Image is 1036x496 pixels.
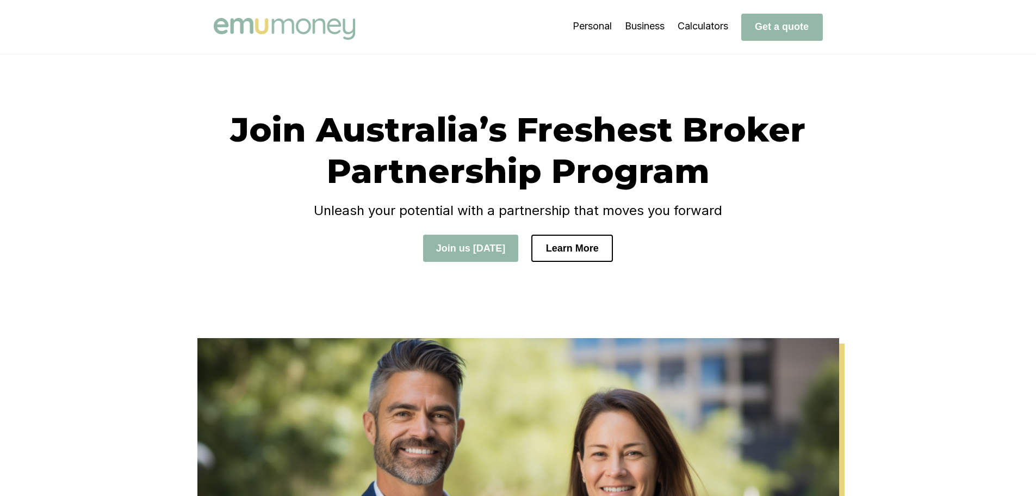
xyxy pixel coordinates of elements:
[423,242,519,254] a: Join us [DATE]
[531,235,613,262] button: Learn More
[423,235,519,262] button: Join us [DATE]
[214,109,823,192] h1: Join Australia’s Freshest Broker Partnership Program
[741,21,823,32] a: Get a quote
[741,14,823,41] button: Get a quote
[214,18,355,40] img: Emu Money logo
[531,242,613,254] a: Learn More
[214,203,823,218] h4: Unleash your potential with a partnership that moves you forward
